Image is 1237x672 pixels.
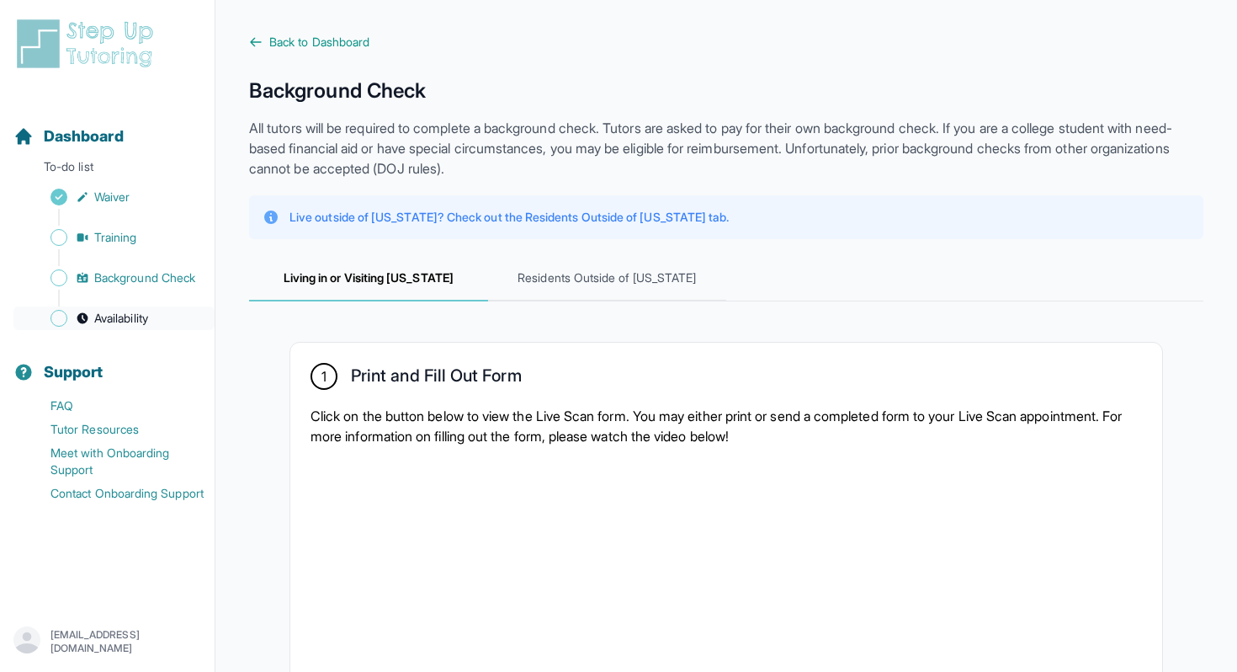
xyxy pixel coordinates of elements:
p: [EMAIL_ADDRESS][DOMAIN_NAME] [50,628,201,655]
a: Back to Dashboard [249,34,1203,51]
a: Contact Onboarding Support [13,482,215,505]
a: Background Check [13,266,215,290]
nav: Tabs [249,256,1203,301]
span: Living in or Visiting [US_STATE] [249,256,488,301]
a: Waiver [13,185,215,209]
h2: Print and Fill Out Form [351,365,522,392]
span: Back to Dashboard [269,34,369,51]
span: Waiver [94,189,130,205]
img: logo [13,17,163,71]
p: All tutors will be required to complete a background check. Tutors are asked to pay for their own... [249,118,1203,179]
span: Background Check [94,269,195,286]
span: Dashboard [44,125,124,148]
a: Dashboard [13,125,124,148]
p: Live outside of [US_STATE]? Check out the Residents Outside of [US_STATE] tab. [289,209,729,226]
a: Training [13,226,215,249]
span: Training [94,229,137,246]
h1: Background Check [249,77,1203,104]
p: Click on the button below to view the Live Scan form. You may either print or send a completed fo... [311,406,1142,446]
span: 1 [321,366,327,387]
button: Support [7,333,208,391]
span: Residents Outside of [US_STATE] [488,256,727,301]
span: Support [44,360,104,384]
button: [EMAIL_ADDRESS][DOMAIN_NAME] [13,627,201,657]
p: To-do list [7,158,208,182]
a: FAQ [13,394,215,418]
a: Meet with Onboarding Support [13,441,215,482]
button: Dashboard [7,98,208,155]
a: Availability [13,307,215,330]
span: Availability [94,310,148,327]
a: Tutor Resources [13,418,215,441]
